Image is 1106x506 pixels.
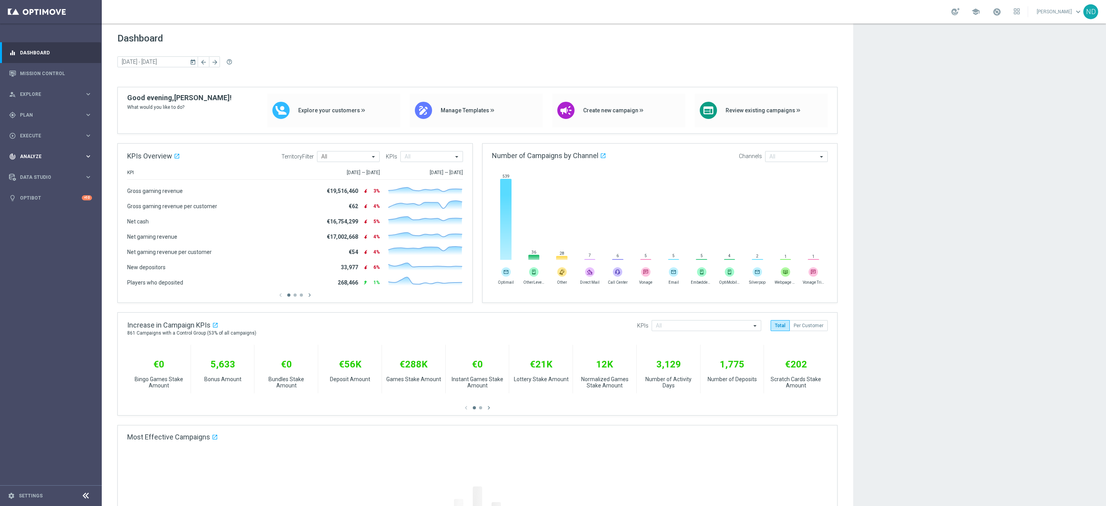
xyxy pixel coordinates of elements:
[9,174,85,181] div: Data Studio
[9,63,92,84] div: Mission Control
[20,187,82,208] a: Optibot
[9,174,92,180] button: Data Studio keyboard_arrow_right
[9,194,16,202] i: lightbulb
[20,113,85,117] span: Plan
[1083,4,1098,19] div: ND
[9,132,16,139] i: play_circle_outline
[9,112,16,119] i: gps_fixed
[9,187,92,208] div: Optibot
[9,153,16,160] i: track_changes
[85,111,92,119] i: keyboard_arrow_right
[85,173,92,181] i: keyboard_arrow_right
[971,7,980,16] span: school
[9,112,92,118] button: gps_fixed Plan keyboard_arrow_right
[1036,6,1083,18] a: [PERSON_NAME]keyboard_arrow_down
[20,92,85,97] span: Explore
[85,90,92,98] i: keyboard_arrow_right
[20,175,85,180] span: Data Studio
[85,153,92,160] i: keyboard_arrow_right
[82,195,92,200] div: +10
[9,133,92,139] button: play_circle_outline Execute keyboard_arrow_right
[9,50,92,56] button: equalizer Dashboard
[9,153,85,160] div: Analyze
[9,91,16,98] i: person_search
[9,112,85,119] div: Plan
[85,132,92,139] i: keyboard_arrow_right
[9,42,92,63] div: Dashboard
[9,153,92,160] button: track_changes Analyze keyboard_arrow_right
[20,63,92,84] a: Mission Control
[9,91,92,97] button: person_search Explore keyboard_arrow_right
[9,91,85,98] div: Explore
[20,42,92,63] a: Dashboard
[9,70,92,77] button: Mission Control
[20,154,85,159] span: Analyze
[9,195,92,201] button: lightbulb Optibot +10
[9,132,85,139] div: Execute
[20,133,85,138] span: Execute
[19,493,43,498] a: Settings
[1074,7,1083,16] span: keyboard_arrow_down
[8,492,15,499] i: settings
[9,49,16,56] i: equalizer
